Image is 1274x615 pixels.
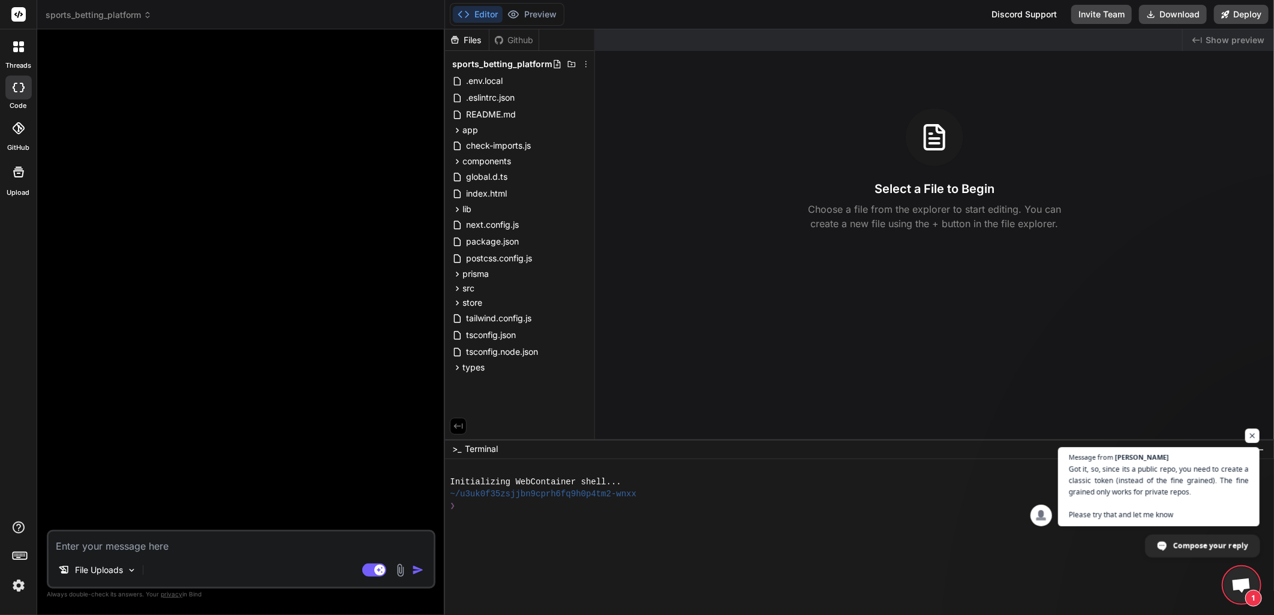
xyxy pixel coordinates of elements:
[503,6,561,23] button: Preview
[465,345,539,359] span: tsconfig.node.json
[1173,535,1248,556] span: Compose your reply
[47,589,435,600] p: Always double-check its answers. Your in Bind
[452,443,461,455] span: >_
[465,234,520,249] span: package.json
[465,170,509,184] span: global.d.ts
[462,297,482,309] span: store
[450,500,456,512] span: ❯
[465,328,517,342] span: tsconfig.json
[1071,5,1132,24] button: Invite Team
[445,34,489,46] div: Files
[10,101,27,111] label: code
[75,564,123,576] p: File Uploads
[450,488,636,500] span: ~/u3uk0f35zsjjbn9cprh6fq9h0p4tm2-wnxx
[984,5,1064,24] div: Discord Support
[8,575,29,596] img: settings
[465,186,508,201] span: index.html
[46,9,152,21] span: sports_betting_platform
[1206,34,1264,46] span: Show preview
[7,188,30,198] label: Upload
[462,282,474,294] span: src
[875,180,994,197] h3: Select a File to Begin
[1258,443,1264,455] span: −
[465,311,533,325] span: tailwind.config.js
[127,565,137,575] img: Pick Models
[465,107,517,122] span: README.md
[453,6,503,23] button: Editor
[489,34,539,46] div: Github
[1245,590,1262,607] span: 1
[462,268,489,280] span: prisma
[462,361,485,373] span: types
[161,590,182,598] span: privacy
[462,124,478,136] span: app
[1214,5,1269,24] button: Deploy
[1115,454,1169,460] span: [PERSON_NAME]
[1069,463,1249,520] span: Got it, so, since its a public repo, you need to create a classic token (instead of the fine grai...
[7,143,29,153] label: GitHub
[1069,454,1113,460] span: Message from
[5,61,31,71] label: threads
[465,251,533,266] span: postcss.config.js
[393,563,407,577] img: attachment
[465,74,504,88] span: .env.local
[465,91,516,105] span: .eslintrc.json
[1139,5,1207,24] button: Download
[450,476,621,488] span: Initializing WebContainer shell...
[800,202,1069,231] p: Choose a file from the explorer to start editing. You can create a new file using the + button in...
[465,218,520,232] span: next.config.js
[412,564,424,576] img: icon
[1255,439,1267,459] button: −
[452,58,552,70] span: sports_betting_platform
[462,155,511,167] span: components
[1224,567,1260,603] div: Open chat
[465,443,498,455] span: Terminal
[465,138,532,153] span: check-imports.js
[462,203,471,215] span: lib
